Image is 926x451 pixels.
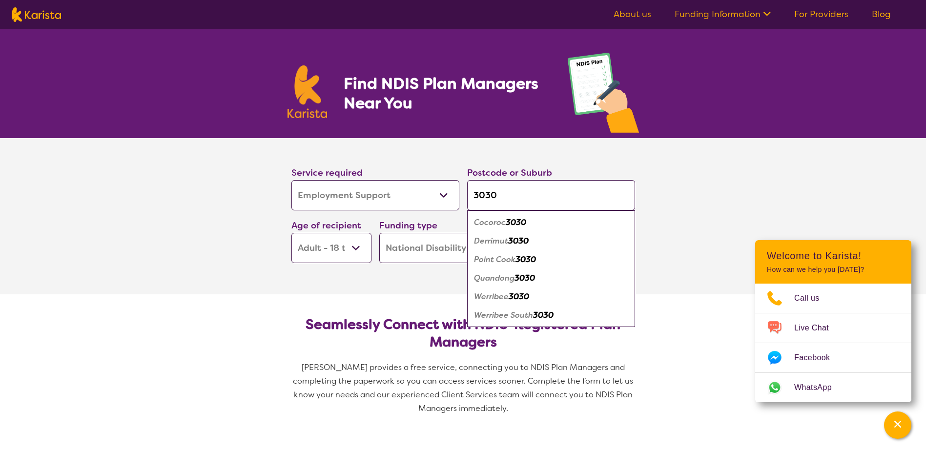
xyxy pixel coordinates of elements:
[472,306,630,325] div: Werribee South 3030
[467,180,635,210] input: Type
[474,273,514,283] em: Quandong
[675,8,771,20] a: Funding Information
[474,310,533,320] em: Werribee South
[506,217,526,227] em: 3030
[794,8,848,20] a: For Providers
[767,250,900,262] h2: Welcome to Karista!
[291,220,361,231] label: Age of recipient
[344,74,548,113] h1: Find NDIS Plan Managers Near You
[293,362,635,413] span: [PERSON_NAME] provides a free service, connecting you to NDIS Plan Managers and completing the pa...
[872,8,891,20] a: Blog
[568,53,639,138] img: plan-management
[794,380,844,395] span: WhatsApp
[884,411,911,439] button: Channel Menu
[472,213,630,232] div: Cocoroc 3030
[755,373,911,402] a: Web link opens in a new tab.
[299,316,627,351] h2: Seamlessly Connect with NDIS-Registered Plan Managers
[12,7,61,22] img: Karista logo
[794,350,842,365] span: Facebook
[474,217,506,227] em: Cocoroc
[767,266,900,274] p: How can we help you [DATE]?
[755,240,911,402] div: Channel Menu
[472,269,630,287] div: Quandong 3030
[472,287,630,306] div: Werribee 3030
[508,236,529,246] em: 3030
[467,167,552,179] label: Postcode or Suburb
[794,291,831,306] span: Call us
[533,310,554,320] em: 3030
[291,167,363,179] label: Service required
[614,8,651,20] a: About us
[472,232,630,250] div: Derrimut 3030
[288,65,328,118] img: Karista logo
[474,254,515,265] em: Point Cook
[472,250,630,269] div: Point Cook 3030
[379,220,437,231] label: Funding type
[755,284,911,402] ul: Choose channel
[474,291,509,302] em: Werribee
[514,273,535,283] em: 3030
[474,236,508,246] em: Derrimut
[509,291,529,302] em: 3030
[515,254,536,265] em: 3030
[794,321,841,335] span: Live Chat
